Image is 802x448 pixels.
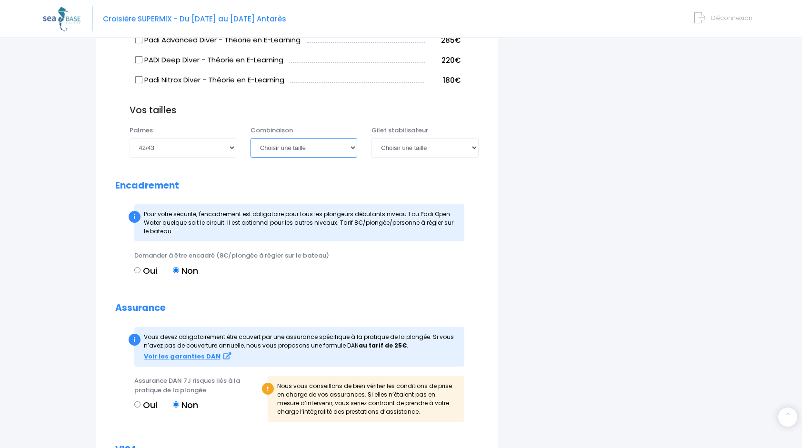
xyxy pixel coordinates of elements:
label: Oui [134,398,157,411]
div: Vous devez obligatoirement être couvert par une assurance spécifique à la pratique de la plong... [134,327,464,367]
span: Croisière SUPERMIX - Du [DATE] au [DATE] Antarès [103,14,286,24]
label: Padi Advanced Diver - Théorie en E-Learning [136,35,301,46]
label: Padi Nitrox Diver - Théorie en E-Learning [136,75,284,86]
h2: Assurance [115,303,479,314]
input: Non [173,267,179,273]
input: Non [173,401,179,408]
label: Oui [134,264,157,277]
label: Combinaison [251,126,293,135]
span: Déconnexion [711,13,752,22]
h3: Vos tailles [130,105,479,116]
span: Pour votre sécurité, l'encadrement est obligatoire pour tous les plongeurs débutants niveau 1 ou ... [144,210,453,235]
label: Non [173,398,198,411]
a: Voir les garanties DAN [144,352,231,360]
span: Assurance DAN 7J risques liés à la pratique de la plongée [134,376,240,395]
input: PADI Deep Diver - Théorie en E-Learning [135,56,142,64]
span: Demander à être encadré (8€/plongée à régler sur le bateau) [134,251,329,260]
input: Oui [134,401,140,408]
label: Non [173,264,198,277]
h2: Encadrement [115,180,479,191]
span: 285€ [441,35,461,45]
label: PADI Deep Diver - Théorie en E-Learning [136,55,283,66]
div: Nous vous conseillons de bien vérifier les conditions de prise en charge de vos assurances. Si el... [268,376,464,422]
label: Gilet stabilisateur [371,126,428,135]
strong: Voir les garanties DAN [144,352,221,361]
span: 180€ [443,75,461,85]
div: i [129,334,140,346]
input: Oui [134,267,140,273]
strong: au tarif de 25€ [359,341,407,349]
label: Palmes [130,126,153,135]
input: Padi Nitrox Diver - Théorie en E-Learning [135,76,142,84]
div: i [129,211,140,223]
span: 220€ [441,55,461,65]
div: ! [262,383,274,395]
input: Padi Advanced Diver - Théorie en E-Learning [135,36,142,44]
